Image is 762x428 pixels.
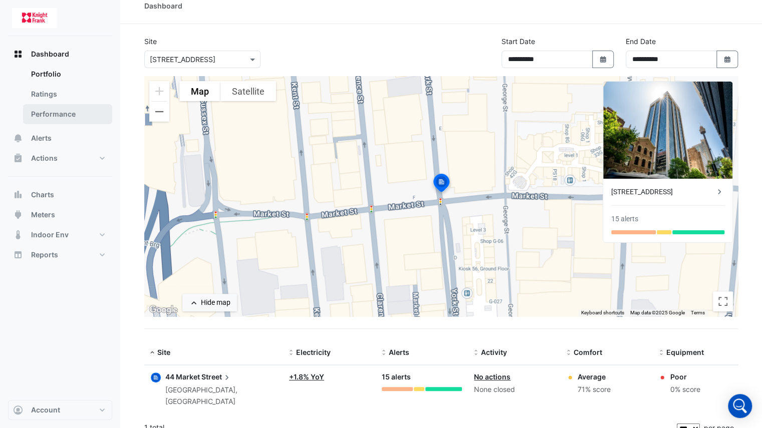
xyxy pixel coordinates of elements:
[611,187,714,197] div: [STREET_ADDRESS]
[723,55,732,64] fa-icon: Select Date
[144,1,182,11] div: Dashboard
[31,153,58,163] span: Actions
[611,214,638,224] div: 15 alerts
[691,310,705,315] a: Terms (opens in new tab)
[201,371,232,382] span: Street
[501,36,535,47] label: Start Date
[578,384,611,395] div: 71% score
[165,372,200,381] span: 44 Market
[23,64,112,84] a: Portfolio
[147,303,180,316] a: Click to see this area on Google Maps
[728,394,752,418] div: Open Intercom Messenger
[8,128,112,148] button: Alerts
[474,372,511,381] a: No actions
[165,384,277,407] div: [GEOGRAPHIC_DATA], [GEOGRAPHIC_DATA]
[481,348,507,356] span: Activity
[599,55,608,64] fa-icon: Select Date
[578,371,611,382] div: Average
[8,205,112,225] button: Meters
[31,250,58,260] span: Reports
[626,36,656,47] label: End Date
[149,81,169,101] button: Zoom in
[23,84,112,104] a: Ratings
[13,49,23,59] app-icon: Dashboard
[144,36,157,47] label: Site
[157,348,170,356] span: Site
[13,230,23,240] app-icon: Indoor Env
[574,348,602,356] span: Comfort
[296,348,331,356] span: Electricity
[13,210,23,220] app-icon: Meters
[31,210,55,220] span: Meters
[8,148,112,168] button: Actions
[31,49,69,59] span: Dashboard
[31,405,60,415] span: Account
[8,64,112,128] div: Dashboard
[201,297,230,308] div: Hide map
[603,82,732,179] img: 44 Market Street
[31,230,69,240] span: Indoor Env
[149,102,169,122] button: Zoom out
[666,348,703,356] span: Equipment
[382,371,462,383] div: 15 alerts
[430,172,452,196] img: site-pin-selected.svg
[13,250,23,260] app-icon: Reports
[8,400,112,420] button: Account
[670,371,700,382] div: Poor
[12,8,57,28] img: Company Logo
[179,81,220,101] button: Show street map
[713,291,733,311] button: Toggle fullscreen view
[31,190,54,200] span: Charts
[182,294,237,311] button: Hide map
[31,133,52,143] span: Alerts
[13,190,23,200] app-icon: Charts
[13,133,23,143] app-icon: Alerts
[8,185,112,205] button: Charts
[220,81,276,101] button: Show satellite imagery
[389,348,409,356] span: Alerts
[581,309,624,316] button: Keyboard shortcuts
[23,104,112,124] a: Performance
[13,153,23,163] app-icon: Actions
[8,44,112,64] button: Dashboard
[474,384,555,395] div: None closed
[670,384,700,395] div: 0% score
[289,372,324,381] a: +1.8% YoY
[8,245,112,265] button: Reports
[630,310,685,315] span: Map data ©2025 Google
[8,225,112,245] button: Indoor Env
[147,303,180,316] img: Google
